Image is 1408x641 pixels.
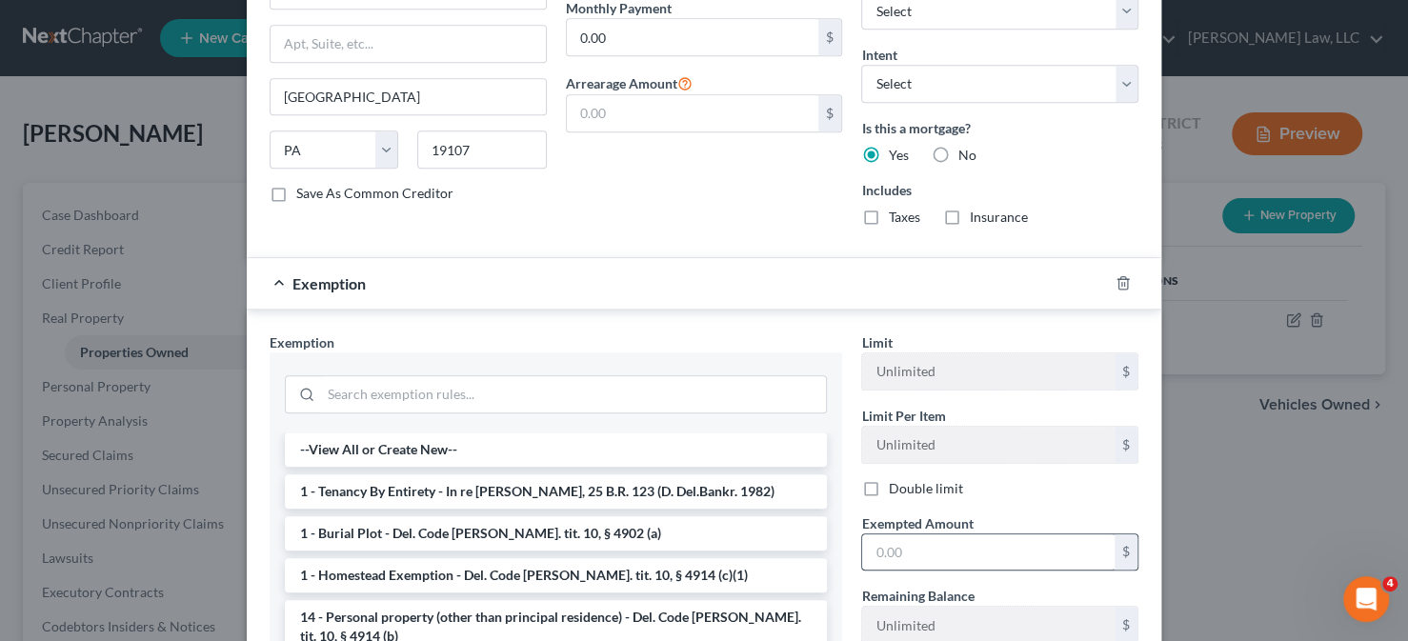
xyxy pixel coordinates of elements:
li: 1 - Tenancy By Entirety - In re [PERSON_NAME], 25 B.R. 123 (D. Del.Bankr. 1982) [285,474,827,509]
input: 0.00 [567,19,819,55]
label: Limit Per Item [861,406,945,426]
input: -- [862,427,1115,463]
input: Enter zip... [417,130,546,169]
span: Exemption [270,334,334,351]
label: Remaining Balance [861,586,974,606]
span: Exempted Amount [861,515,973,531]
label: Is this a mortgage? [861,118,1138,138]
span: Exemption [292,274,366,292]
label: Yes [888,146,908,165]
div: $ [1115,534,1137,571]
label: Insurance [969,208,1027,227]
input: Apt, Suite, etc... [271,26,546,62]
input: -- [862,353,1115,390]
label: Includes [861,180,1138,200]
input: Search exemption rules... [321,376,826,412]
div: $ [818,95,841,131]
input: 0.00 [567,95,819,131]
div: $ [1115,353,1137,390]
div: $ [818,19,841,55]
label: Taxes [888,208,919,227]
input: Enter city... [271,79,546,115]
div: $ [1115,427,1137,463]
label: Intent [861,45,896,65]
iframe: Intercom live chat [1343,576,1389,622]
label: No [957,146,976,165]
li: 1 - Burial Plot - Del. Code [PERSON_NAME]. tit. 10, § 4902 (a) [285,516,827,551]
label: Arrearage Amount [566,71,693,94]
input: 0.00 [862,534,1115,571]
span: 4 [1382,576,1398,591]
li: --View All or Create New-- [285,432,827,467]
label: Double limit [888,479,962,498]
label: Save As Common Creditor [296,184,453,203]
span: Limit [861,334,892,351]
li: 1 - Homestead Exemption - Del. Code [PERSON_NAME]. tit. 10, § 4914 (c)(1) [285,558,827,592]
